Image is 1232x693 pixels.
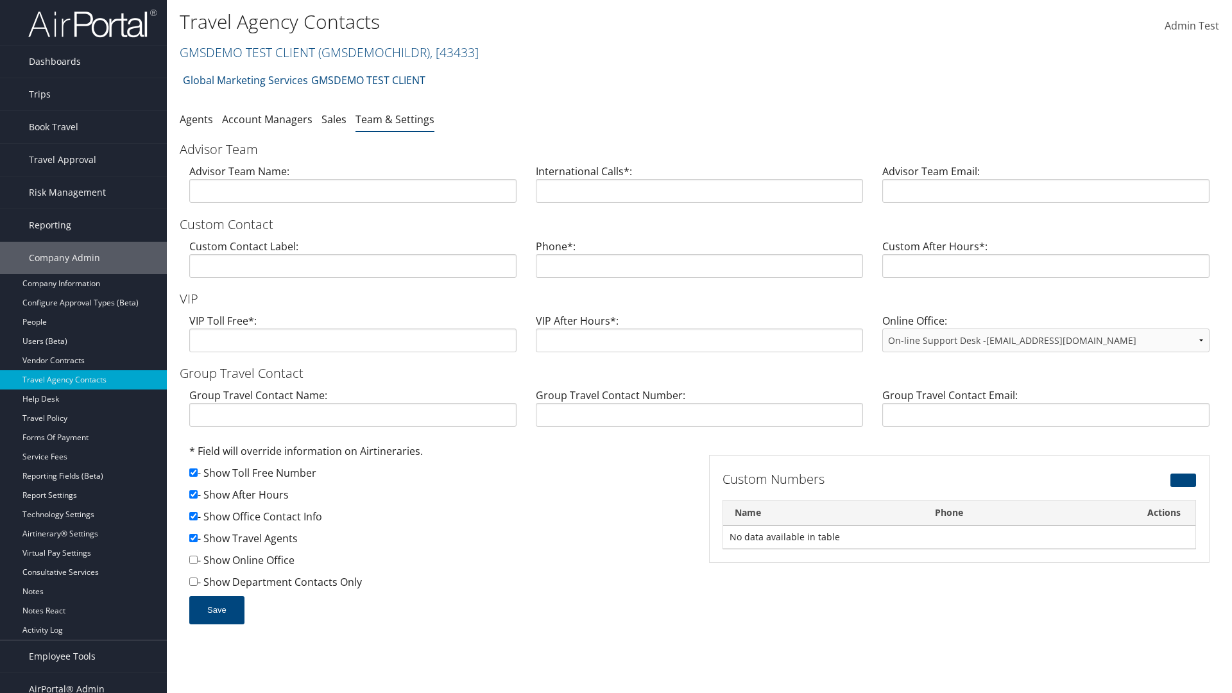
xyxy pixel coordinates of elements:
a: Global Marketing Services [183,67,308,93]
div: - Show Toll Free Number [189,465,690,487]
h3: Custom Contact [180,216,1219,234]
div: Group Travel Contact Number: [526,388,873,437]
a: GMSDEMO TEST CLIENT [180,44,479,61]
div: - Show Office Contact Info [189,509,690,531]
div: Advisor Team Name: [180,164,526,213]
h3: Advisor Team [180,141,1219,158]
span: Book Travel [29,111,78,143]
button: Save [189,596,244,624]
a: Team & Settings [355,112,434,126]
a: Agents [180,112,213,126]
div: Custom After Hours*: [873,239,1219,288]
div: International Calls*: [526,164,873,213]
td: No data available in table [723,526,1195,549]
span: Employee Tools [29,640,96,672]
span: Reporting [29,209,71,241]
div: - Show Travel Agents [189,531,690,552]
span: Trips [29,78,51,110]
th: Actions: activate to sort column ascending [1133,501,1195,526]
h1: Travel Agency Contacts [180,8,873,35]
span: Risk Management [29,176,106,209]
a: Admin Test [1165,6,1219,46]
div: VIP After Hours*: [526,313,873,363]
th: Name: activate to sort column descending [723,501,923,526]
span: ( GMSDEMOCHILDR ) [318,44,430,61]
div: - Show Online Office [189,552,690,574]
div: Group Travel Contact Name: [180,388,526,437]
div: Online Office: [873,313,1219,363]
div: Custom Contact Label: [180,239,526,288]
span: Company Admin [29,242,100,274]
a: GMSDEMO TEST CLIENT [311,67,425,93]
h3: Group Travel Contact [180,364,1219,382]
h3: Custom Numbers [723,470,1035,488]
div: - Show After Hours [189,487,690,509]
th: Phone: activate to sort column ascending [923,501,1133,526]
div: VIP Toll Free*: [180,313,526,363]
span: Travel Approval [29,144,96,176]
div: Phone*: [526,239,873,288]
h3: VIP [180,290,1219,308]
a: Account Managers [222,112,312,126]
a: Sales [321,112,346,126]
div: - Show Department Contacts Only [189,574,690,596]
span: , [ 43433 ] [430,44,479,61]
div: * Field will override information on Airtineraries. [189,443,690,465]
div: Advisor Team Email: [873,164,1219,213]
span: Dashboards [29,46,81,78]
span: Admin Test [1165,19,1219,33]
img: airportal-logo.png [28,8,157,38]
div: Group Travel Contact Email: [873,388,1219,437]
